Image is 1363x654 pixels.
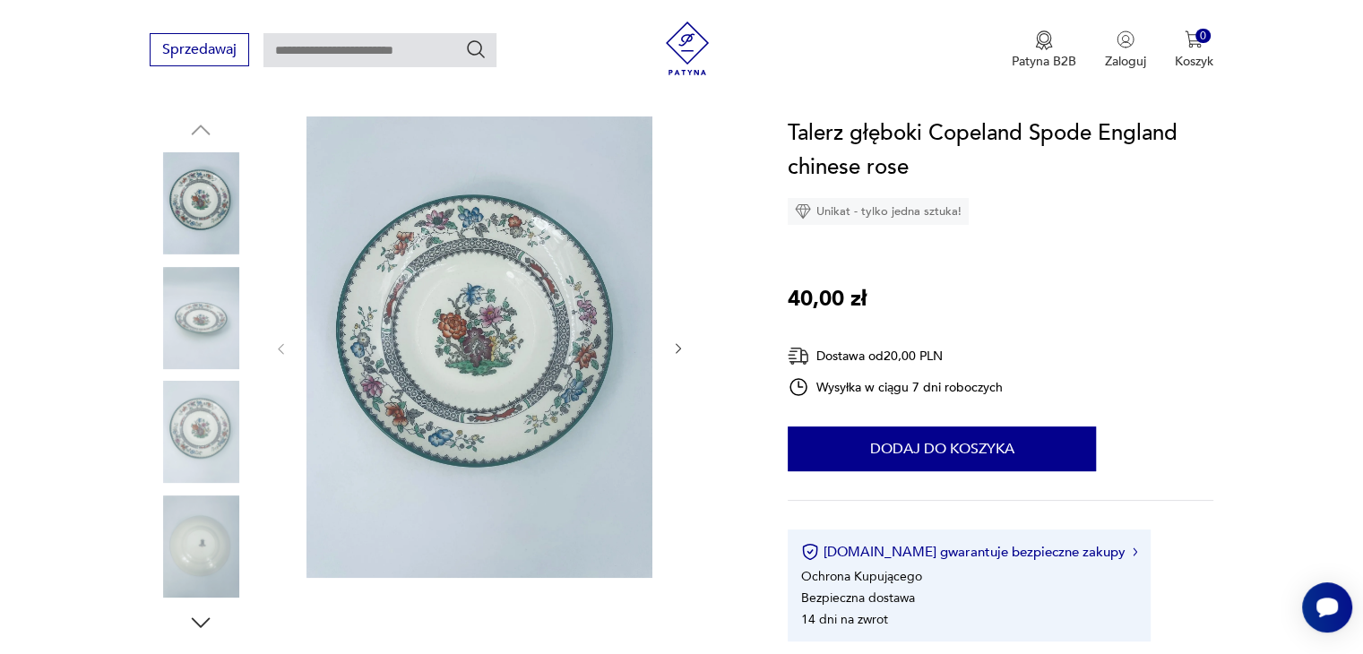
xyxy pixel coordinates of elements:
button: Patyna B2B [1012,30,1076,70]
p: Patyna B2B [1012,53,1076,70]
a: Ikona medaluPatyna B2B [1012,30,1076,70]
div: Wysyłka w ciągu 7 dni roboczych [788,376,1003,398]
img: Zdjęcie produktu Talerz głęboki Copeland Spode England chinese rose [150,495,252,598]
p: Zaloguj [1105,53,1146,70]
img: Patyna - sklep z meblami i dekoracjami vintage [660,22,714,75]
p: 40,00 zł [788,282,867,316]
button: Zaloguj [1105,30,1146,70]
a: Sprzedawaj [150,45,249,57]
img: Zdjęcie produktu Talerz głęboki Copeland Spode England chinese rose [306,116,652,578]
img: Zdjęcie produktu Talerz głęboki Copeland Spode England chinese rose [150,267,252,369]
img: Zdjęcie produktu Talerz głęboki Copeland Spode England chinese rose [150,381,252,483]
img: Ikona dostawy [788,345,809,367]
button: Szukaj [465,39,487,60]
li: Ochrona Kupującego [801,568,922,585]
div: Dostawa od 20,00 PLN [788,345,1003,367]
img: Ikona certyfikatu [801,543,819,561]
img: Zdjęcie produktu Talerz głęboki Copeland Spode England chinese rose [150,152,252,254]
p: Koszyk [1175,53,1213,70]
button: [DOMAIN_NAME] gwarantuje bezpieczne zakupy [801,543,1137,561]
img: Ikona medalu [1035,30,1053,50]
iframe: Smartsupp widget button [1302,582,1352,632]
li: 14 dni na zwrot [801,611,888,628]
button: 0Koszyk [1175,30,1213,70]
button: Dodaj do koszyka [788,426,1096,471]
img: Ikona diamentu [795,203,811,219]
img: Ikona koszyka [1185,30,1203,48]
div: 0 [1195,29,1211,44]
div: Unikat - tylko jedna sztuka! [788,198,969,225]
h1: Talerz głęboki Copeland Spode England chinese rose [788,116,1213,185]
img: Ikonka użytkownika [1117,30,1134,48]
button: Sprzedawaj [150,33,249,66]
li: Bezpieczna dostawa [801,589,915,607]
img: Ikona strzałki w prawo [1133,547,1138,556]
